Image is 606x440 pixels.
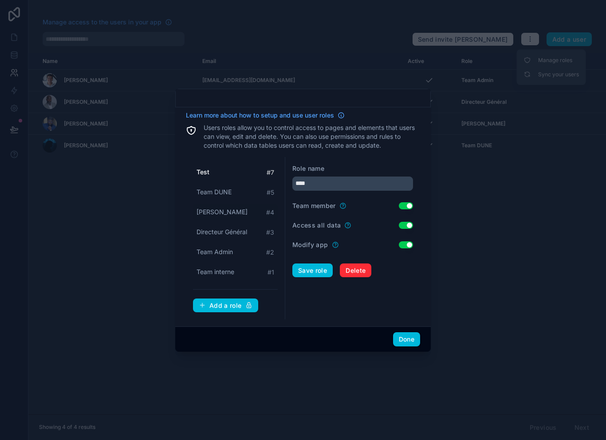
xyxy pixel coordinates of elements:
[292,240,328,249] label: Modify app
[186,111,334,120] span: Learn more about how to setup and use user roles
[292,201,336,210] label: Team member
[267,168,274,177] span: # 7
[393,332,420,346] button: Done
[267,188,274,197] span: # 5
[266,228,274,237] span: # 3
[204,123,420,150] p: Users roles allow you to control access to pages and elements that users can view, edit and delet...
[266,248,274,257] span: # 2
[268,268,274,277] span: # 1
[197,208,248,216] span: [PERSON_NAME]
[266,208,274,217] span: # 4
[197,228,247,236] span: Directeur Général
[197,247,233,256] span: Team Admin
[197,267,234,276] span: Team interne
[186,111,345,120] a: Learn more about how to setup and use user roles
[340,263,371,278] button: Delete
[197,188,232,196] span: Team DUNE
[197,168,209,177] span: Test
[199,302,252,310] div: Add a role
[292,221,341,230] label: Access all data
[193,299,258,313] button: Add a role
[346,267,366,275] span: Delete
[292,263,333,278] button: Save role
[292,164,324,173] label: Role name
